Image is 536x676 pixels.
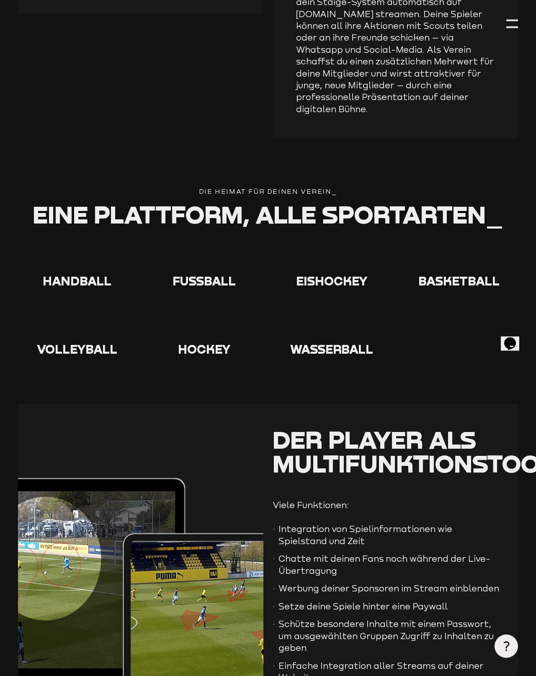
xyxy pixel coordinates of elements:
[278,582,500,594] p: Werbung deiner Sponsoren im Stream einblenden
[273,499,500,511] p: Viele Funktionen:
[278,618,500,653] p: Schütze besondere Inhalte mit einem Passwort, um ausgewählten Gruppen Zugriff zu Inhalten zu geben
[278,523,500,547] p: Integration von Spielinformationen wie Spielstand und Zeit
[296,273,368,288] span: Eishockey
[418,273,500,288] span: Basketball
[278,600,500,612] p: Setze deine Spiele hinter eine Paywall
[33,200,250,229] span: Eine Plattform,
[173,273,236,288] span: Fußball
[278,553,500,576] p: Chatte mit deinen Fans noch während der Live-Übertragung
[18,186,518,197] div: Die Heimat für deinen verein_
[43,273,111,288] span: Handball
[255,200,503,229] span: alle Sportarten_
[37,342,117,356] span: Volleyball
[501,326,528,351] iframe: chat widget
[178,342,231,356] span: Hockey
[290,342,373,356] span: Wasserball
